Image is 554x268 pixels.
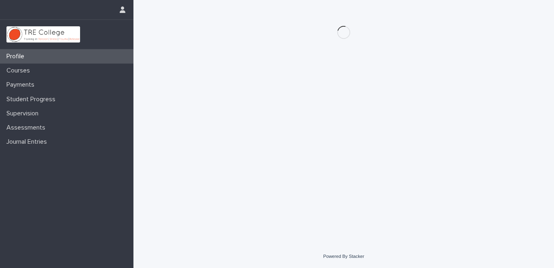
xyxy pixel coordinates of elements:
[323,254,364,259] a: Powered By Stacker
[3,110,45,117] p: Supervision
[3,67,36,74] p: Courses
[3,124,52,132] p: Assessments
[3,96,62,103] p: Student Progress
[3,53,31,60] p: Profile
[3,81,41,89] p: Payments
[6,26,80,43] img: L01RLPSrRaOWR30Oqb5K
[3,138,53,146] p: Journal Entries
